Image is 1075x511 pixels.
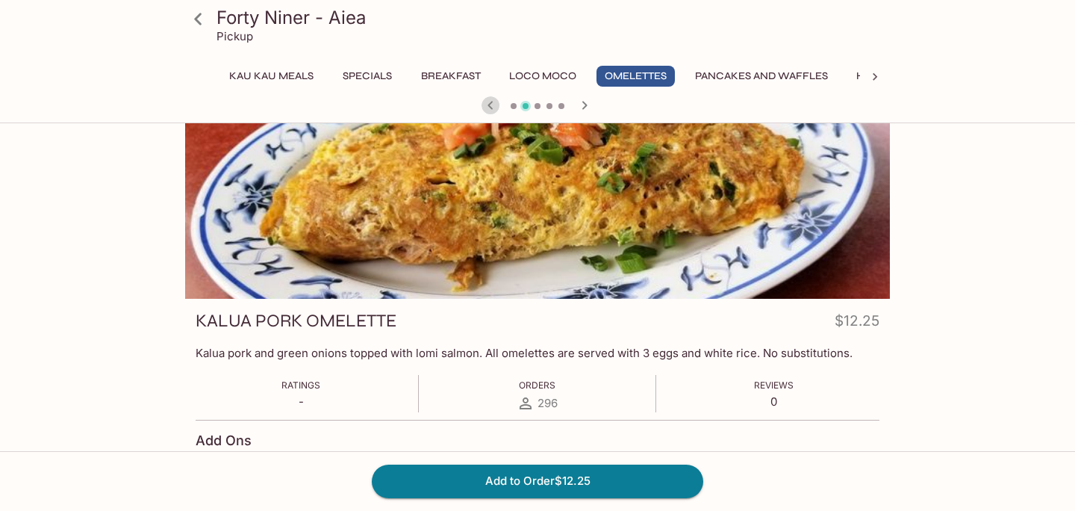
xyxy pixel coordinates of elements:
button: Hawaiian Style French Toast [848,66,1032,87]
p: Kalua pork and green onions topped with lomi salmon. All omelettes are served with 3 eggs and whi... [196,346,879,360]
button: Breakfast [413,66,489,87]
h3: KALUA PORK OMELETTE [196,309,396,332]
span: Ratings [281,380,320,391]
span: Reviews [754,380,794,391]
button: Loco Moco [501,66,585,87]
h4: $12.25 [835,309,879,338]
button: Omelettes [596,66,675,87]
button: Kau Kau Meals [221,66,322,87]
button: Add to Order$12.25 [372,465,703,498]
div: KALUA PORK OMELETTE [185,101,890,299]
span: 296 [537,396,558,410]
button: Specials [334,66,401,87]
p: - [281,394,320,409]
p: 0 [754,394,794,409]
h4: Add Ons [196,433,252,449]
span: Orders [519,380,555,391]
p: Pickup [216,29,253,43]
button: Pancakes and Waffles [687,66,836,87]
h3: Forty Niner - Aiea [216,6,884,29]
